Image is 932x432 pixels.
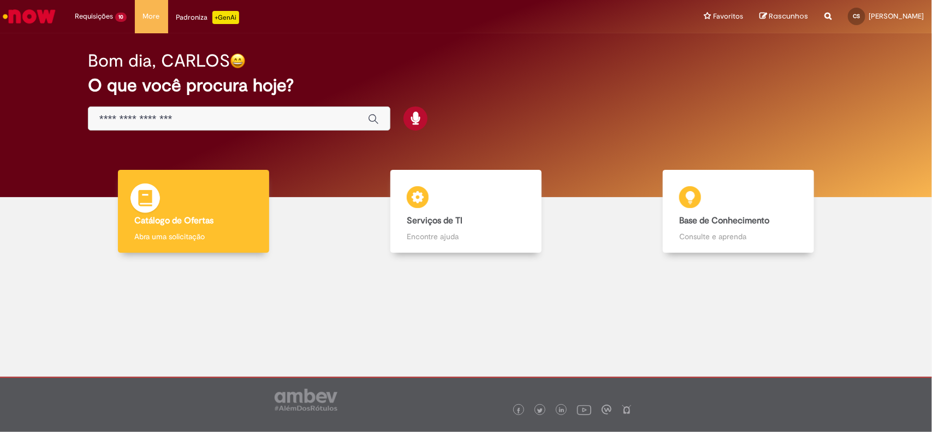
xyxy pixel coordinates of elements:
img: ServiceNow [1,5,57,27]
span: Requisições [75,11,113,22]
img: logo_footer_linkedin.png [559,407,565,414]
p: Encontre ajuda [407,231,525,242]
a: Serviços de TI Encontre ajuda [330,170,602,253]
img: logo_footer_facebook.png [516,408,521,413]
span: CS [853,13,860,20]
img: happy-face.png [230,53,246,69]
p: +GenAi [212,11,239,24]
a: Catálogo de Ofertas Abra uma solicitação [57,170,330,253]
img: logo_footer_naosei.png [622,405,632,415]
p: Consulte e aprenda [679,231,798,242]
img: logo_footer_youtube.png [577,403,591,417]
span: Favoritos [713,11,743,22]
span: [PERSON_NAME] [869,11,924,21]
span: 10 [115,13,127,22]
b: Serviços de TI [407,215,462,226]
b: Base de Conhecimento [679,215,769,226]
span: More [143,11,160,22]
img: logo_footer_ambev_rotulo_gray.png [275,389,337,411]
img: logo_footer_twitter.png [537,408,543,413]
b: Catálogo de Ofertas [134,215,213,226]
img: logo_footer_workplace.png [602,405,612,415]
h2: Bom dia, CARLOS [88,51,230,70]
a: Rascunhos [759,11,808,22]
h2: O que você procura hoje? [88,76,844,95]
span: Rascunhos [769,11,808,21]
a: Base de Conhecimento Consulte e aprenda [602,170,875,253]
p: Abra uma solicitação [134,231,253,242]
div: Padroniza [176,11,239,24]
